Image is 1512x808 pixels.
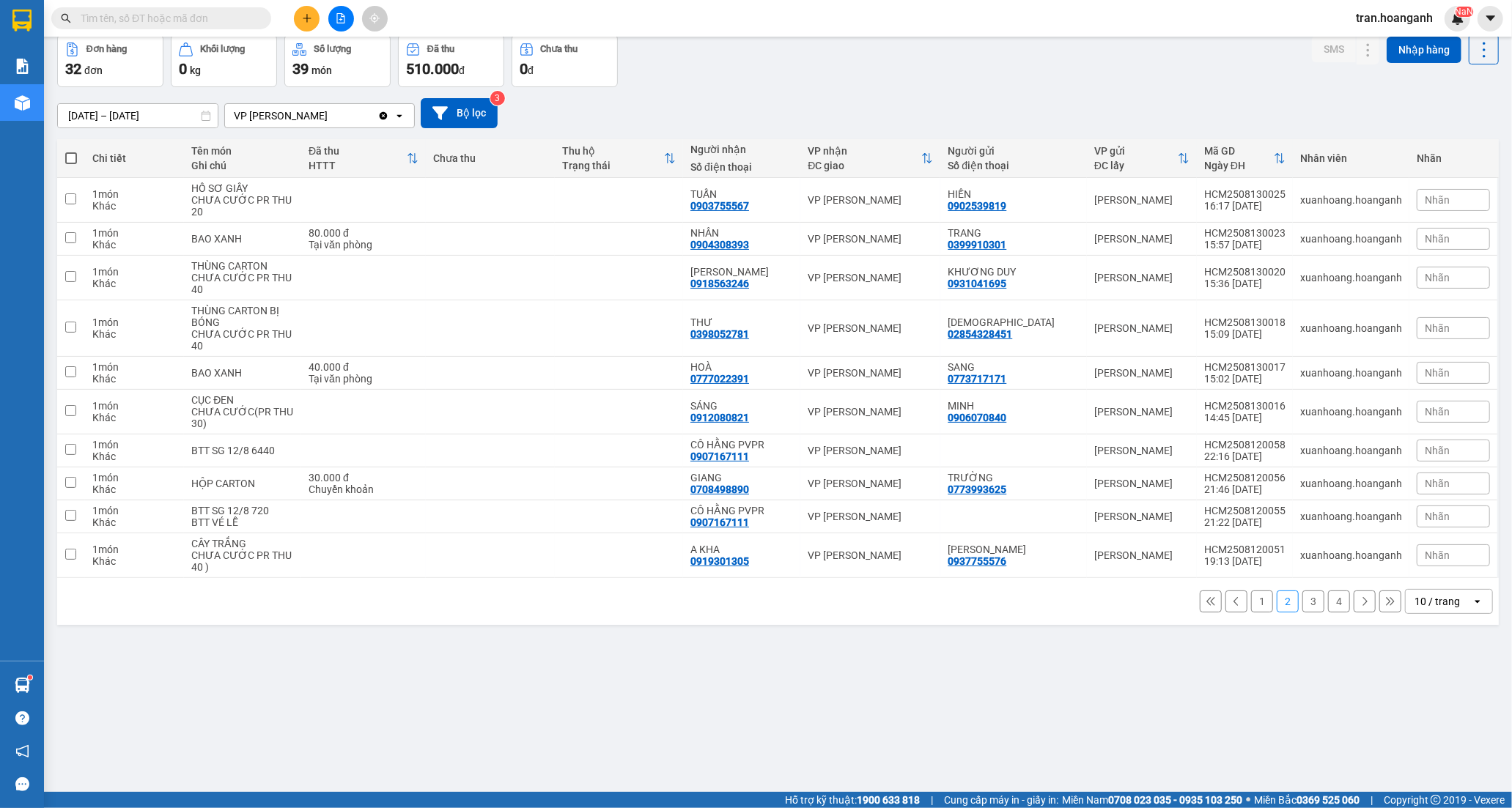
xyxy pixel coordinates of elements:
[1425,478,1450,489] span: Nhãn
[191,233,294,245] div: BAO XANH
[1204,451,1286,462] div: 22:16 [DATE]
[808,367,933,379] div: VP [PERSON_NAME]
[406,60,459,78] span: 510.000
[948,555,1006,567] div: 0937755576
[1204,439,1286,451] div: HCM2508120058
[490,91,505,105] sup: 3
[808,445,933,456] div: VP [PERSON_NAME]
[92,472,177,483] div: 1 món
[808,322,933,334] div: VP [PERSON_NAME]
[314,44,351,54] div: Số lượng
[808,549,933,561] div: VP [PERSON_NAME]
[690,316,793,328] div: THƯ
[1300,445,1402,456] div: xuanhoang.hoanganh
[11,94,132,112] div: 40.000
[1297,794,1360,806] strong: 0369 525 060
[92,544,177,555] div: 1 món
[1371,792,1373,808] span: |
[309,472,418,483] div: 30.000 đ
[1204,239,1286,251] div: 15:57 [DATE]
[140,12,175,28] span: Nhận:
[1204,278,1286,289] div: 15:36 [DATE]
[301,139,426,178] th: Toggle SortBy
[12,10,32,31] img: logo-vxr
[15,95,30,111] img: warehouse-icon
[57,34,163,87] button: Đơn hàng32đơn
[1484,12,1497,25] span: caret-down
[398,34,504,87] button: Đã thu510.000đ
[292,60,309,78] span: 39
[808,406,933,418] div: VP [PERSON_NAME]
[1300,194,1402,206] div: xuanhoang.hoanganh
[948,145,1079,157] div: Người gửi
[377,110,389,122] svg: Clear value
[1204,400,1286,412] div: HCM2508130016
[12,14,35,29] span: Gửi:
[857,794,920,806] strong: 1900 633 818
[191,478,294,489] div: HỘP CARTON
[690,188,793,200] div: TUẤN
[690,555,749,567] div: 0919301305
[92,555,177,567] div: Khác
[690,144,793,155] div: Người nhận
[1425,445,1450,456] span: Nhãn
[92,516,177,528] div: Khác
[92,188,177,200] div: 1 món
[369,13,380,23] span: aim
[948,188,1079,200] div: HIỀN
[1344,9,1445,27] span: tran.hoanganh
[690,516,749,528] div: 0907167111
[92,278,177,289] div: Khác
[948,266,1079,278] div: KHƯƠNG DUY
[690,361,793,373] div: HOÀ
[808,194,933,206] div: VP [PERSON_NAME]
[808,478,933,489] div: VP [PERSON_NAME]
[12,12,130,48] div: VP [PERSON_NAME]
[541,44,578,54] div: Chưa thu
[191,516,294,528] div: BTT VÉ LỄ
[690,278,749,289] div: 0918563246
[690,227,793,239] div: NHÂN
[58,104,218,127] input: Select a date range.
[191,367,294,379] div: BAO XANH
[234,108,328,123] div: VP [PERSON_NAME]
[1094,322,1190,334] div: [PERSON_NAME]
[1062,792,1242,808] span: Miền Nam
[690,544,793,555] div: A KHA
[1425,233,1450,245] span: Nhãn
[92,400,177,412] div: 1 món
[948,373,1006,385] div: 0773717171
[1300,272,1402,283] div: xuanhoang.hoanganh
[15,678,30,693] img: warehouse-icon
[1425,367,1450,379] span: Nhãn
[808,145,921,157] div: VP nhận
[1204,200,1286,212] div: 16:17 [DATE]
[1302,590,1324,612] button: 3
[948,200,1006,212] div: 0902539819
[15,59,30,74] img: solution-icon
[690,483,749,495] div: 0708498890
[1204,145,1274,157] div: Mã GD
[92,239,177,251] div: Khác
[12,48,130,65] div: DUNG
[562,145,664,157] div: Thu hộ
[309,145,407,157] div: Đã thu
[1251,590,1273,612] button: 1
[15,744,29,758] span: notification
[1087,139,1197,178] th: Toggle SortBy
[562,160,664,171] div: Trạng thái
[191,145,294,157] div: Tên món
[311,64,332,76] span: món
[191,305,294,328] div: THÙNG CARTON BỊ BÓNG
[1300,511,1402,522] div: xuanhoang.hoanganh
[948,328,1012,340] div: 02854328451
[1094,272,1190,283] div: [PERSON_NAME]
[1204,544,1286,555] div: HCM2508120051
[1204,483,1286,495] div: 21:46 [DATE]
[427,44,454,54] div: Đã thu
[948,239,1006,251] div: 0399910301
[1204,361,1286,373] div: HCM2508130017
[690,266,793,278] div: THANH TRANG
[1204,472,1286,483] div: HCM2508120056
[92,505,177,516] div: 1 món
